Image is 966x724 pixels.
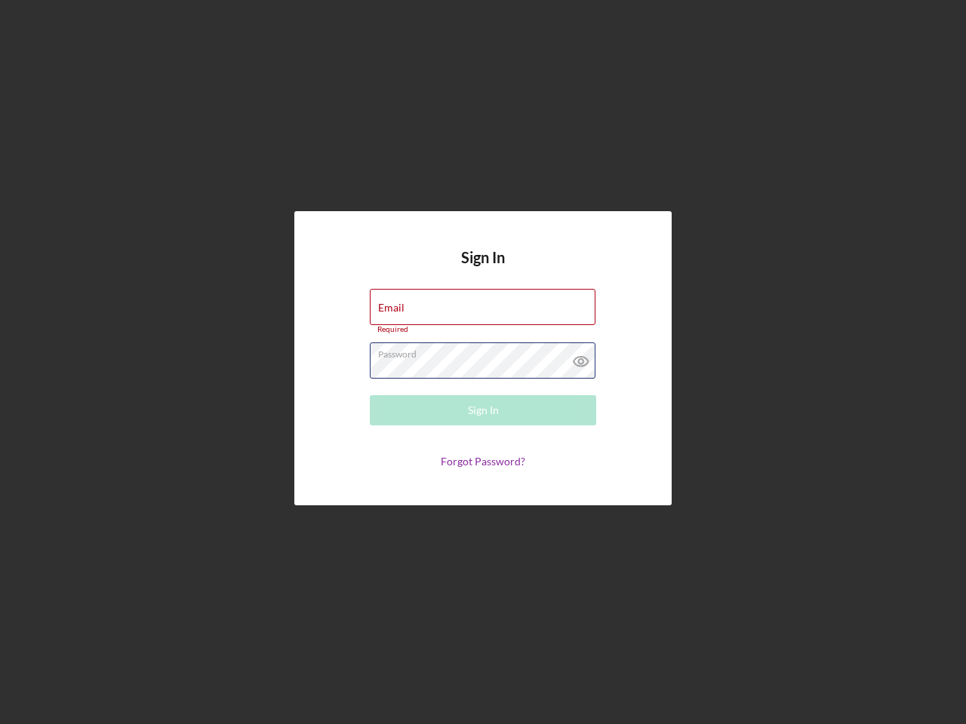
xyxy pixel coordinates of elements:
label: Email [378,302,405,314]
div: Sign In [468,395,499,425]
button: Sign In [370,395,596,425]
a: Forgot Password? [441,455,525,468]
h4: Sign In [461,249,505,289]
div: Required [370,325,596,334]
label: Password [378,343,595,360]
